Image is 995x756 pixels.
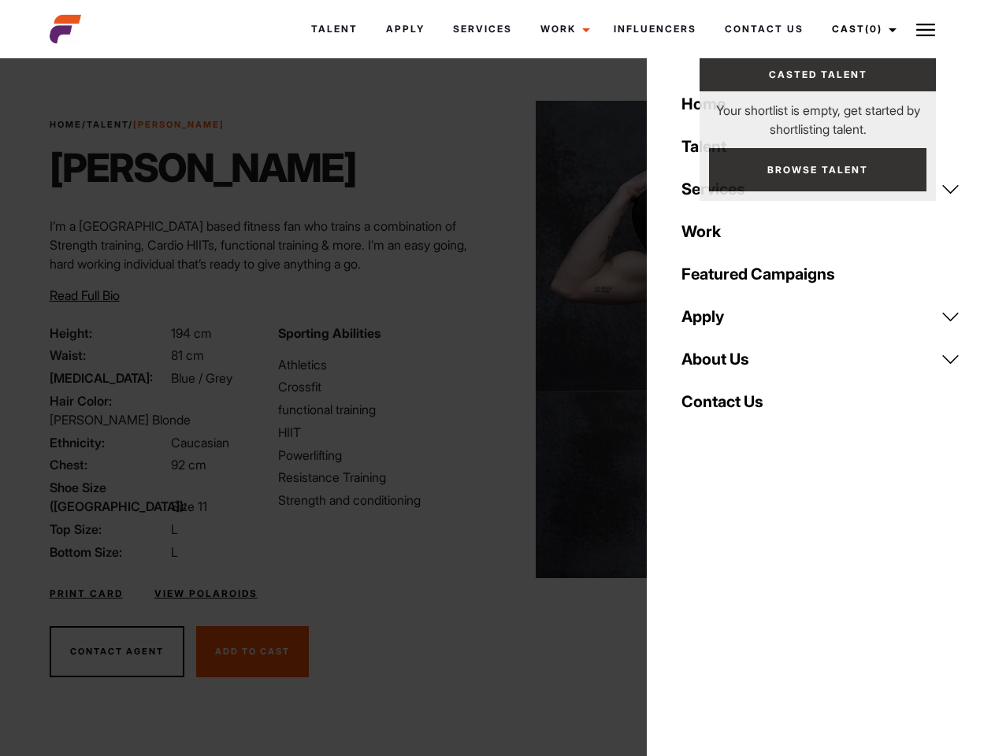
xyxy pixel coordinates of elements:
[50,626,184,678] button: Contact Agent
[171,325,212,341] span: 194 cm
[278,325,381,341] strong: Sporting Abilities
[700,91,936,139] p: Your shortlist is empty, get started by shortlisting talent.
[50,287,120,303] span: Read Full Bio
[50,455,168,474] span: Chest:
[439,8,526,50] a: Services
[526,8,600,50] a: Work
[278,377,488,396] li: Crossfit
[171,457,206,472] span: 92 cm
[672,253,970,295] a: Featured Campaigns
[672,83,970,125] a: Home
[600,8,711,50] a: Influencers
[171,521,178,537] span: L
[171,347,204,363] span: 81 cm
[672,380,970,423] a: Contact Us
[50,587,123,601] a: Print Card
[711,8,818,50] a: Contact Us
[278,355,488,374] li: Athletics
[171,544,178,560] span: L
[372,8,439,50] a: Apply
[154,587,258,601] a: View Polaroids
[196,626,309,678] button: Add To Cast
[278,423,488,442] li: HIIT
[171,435,229,450] span: Caucasian
[50,346,168,365] span: Waist:
[87,119,128,130] a: Talent
[50,543,168,561] span: Bottom Size:
[672,125,970,168] a: Talent
[297,8,372,50] a: Talent
[672,295,970,338] a: Apply
[50,13,81,45] img: cropped-aefm-brand-fav-22-square.png
[818,8,906,50] a: Cast(0)
[50,119,82,130] a: Home
[50,412,191,428] span: [PERSON_NAME] Blonde
[50,520,168,539] span: Top Size:
[171,370,232,386] span: Blue / Grey
[672,168,970,210] a: Services
[133,119,225,130] strong: [PERSON_NAME]
[171,498,207,514] span: Size 11
[865,23,882,35] span: (0)
[50,217,488,273] p: I’m a [GEOGRAPHIC_DATA] based fitness fan who trains a combination of Strength training, Cardio H...
[700,58,936,91] a: Casted Talent
[50,324,168,343] span: Height:
[50,391,168,410] span: Hair Color:
[50,369,168,387] span: [MEDICAL_DATA]:
[50,118,225,132] span: / /
[278,446,488,465] li: Powerlifting
[278,468,488,487] li: Resistance Training
[916,20,935,39] img: Burger icon
[672,210,970,253] a: Work
[672,338,970,380] a: About Us
[50,144,356,191] h1: [PERSON_NAME]
[278,400,488,419] li: functional training
[278,491,488,510] li: Strength and conditioning
[50,478,168,516] span: Shoe Size ([GEOGRAPHIC_DATA]):
[50,433,168,452] span: Ethnicity:
[50,286,120,305] button: Read Full Bio
[709,148,926,191] a: Browse Talent
[215,646,290,657] span: Add To Cast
